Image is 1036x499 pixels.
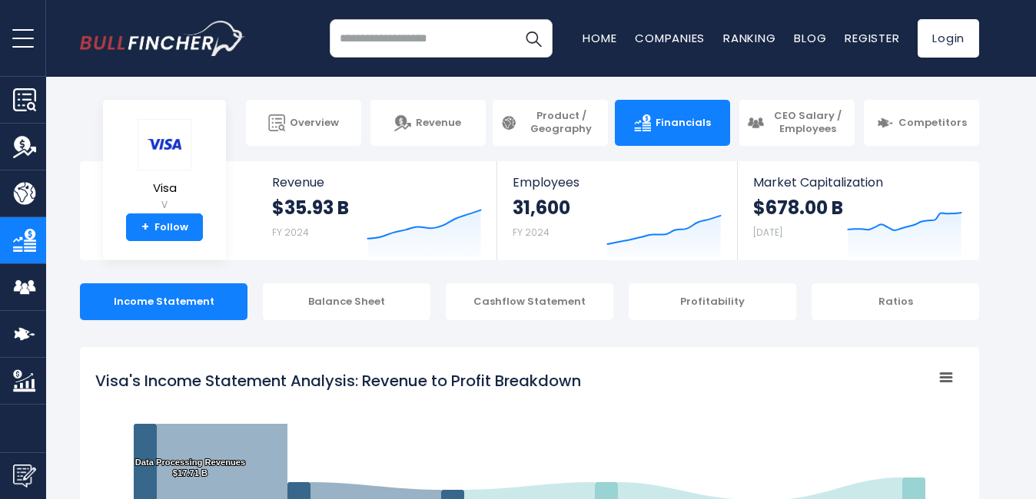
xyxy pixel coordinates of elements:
span: Competitors [898,117,967,130]
a: Ranking [723,30,775,46]
a: +Follow [126,213,203,241]
a: Revenue $35.93 B FY 2024 [257,161,497,260]
div: Cashflow Statement [446,283,613,320]
span: Employees [513,175,721,190]
span: Overview [290,117,339,130]
a: Home [583,30,616,46]
text: Data Processing Revenues $17.71 B [135,458,246,478]
a: Companies [635,30,705,46]
button: Search [514,19,553,58]
a: Competitors [864,100,979,146]
small: V [138,198,191,212]
a: Go to homepage [80,21,245,56]
div: Income Statement [80,283,247,320]
a: CEO Salary / Employees [739,100,855,146]
span: CEO Salary / Employees [769,110,847,136]
a: Blog [794,30,826,46]
a: Overview [246,100,361,146]
strong: 31,600 [513,196,570,220]
img: bullfincher logo [80,21,245,56]
small: FY 2024 [513,226,550,239]
a: Visa V [137,118,192,214]
a: Financials [615,100,730,146]
a: Revenue [370,100,486,146]
div: Profitability [629,283,796,320]
div: Balance Sheet [263,283,430,320]
span: Visa [138,182,191,195]
small: FY 2024 [272,226,309,239]
a: Market Capitalization $678.00 B [DATE] [738,161,978,260]
a: Login [918,19,979,58]
strong: $35.93 B [272,196,349,220]
span: Financials [656,117,711,130]
div: Ratios [812,283,979,320]
strong: $678.00 B [753,196,843,220]
span: Product / Geography [522,110,600,136]
small: [DATE] [753,226,782,239]
a: Product / Geography [493,100,608,146]
span: Market Capitalization [753,175,962,190]
a: Employees 31,600 FY 2024 [497,161,736,260]
a: Register [845,30,899,46]
tspan: Visa's Income Statement Analysis: Revenue to Profit Breakdown [95,370,581,392]
span: Revenue [416,117,461,130]
span: Revenue [272,175,482,190]
strong: + [141,220,149,234]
